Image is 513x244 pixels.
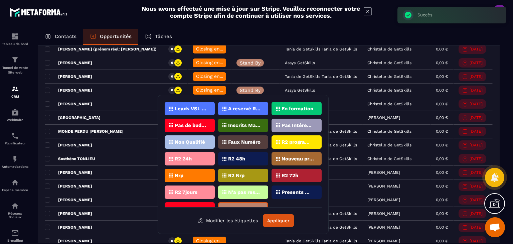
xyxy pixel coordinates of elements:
img: social-network [11,202,19,210]
p: 0 [171,60,173,65]
a: schedulerschedulerPlanificateur [2,127,28,150]
p: Stand By [228,207,250,211]
p: [PERSON_NAME] (prénom réel: [PERSON_NAME]) [45,46,157,52]
p: N'a pas reservé Rdv Zenspeak [228,190,261,195]
p: Espace membre [2,188,28,192]
a: formationformationCRM [2,80,28,103]
p: [PERSON_NAME] [45,74,92,79]
h2: Nous avons effectué une mise à jour sur Stripe. Veuillez reconnecter votre compte Stripe afin de ... [141,5,360,19]
p: 0,00 € [436,156,448,161]
p: Tâches [155,33,172,39]
a: Opportunités [83,29,138,45]
p: En formation [282,106,313,111]
p: MONDE PERDU [PERSON_NAME] [45,129,124,134]
p: Non Qualifié [175,140,205,144]
img: email [11,229,19,237]
p: Christelle de GetSkills [367,47,411,51]
img: formation [11,56,19,64]
p: Opportunités [100,33,132,39]
p: [DATE] [470,211,483,216]
p: [GEOGRAPHIC_DATA] [45,115,101,120]
p: [PERSON_NAME] [45,211,92,216]
button: Modifier les étiquettes [192,215,263,227]
p: Contacts [55,33,76,39]
p: [PERSON_NAME] [45,197,92,203]
p: [DATE] [470,239,483,243]
span: Closing en cours [196,87,234,93]
p: Planificateur [2,141,28,145]
p: Christelle de GetSkills [367,88,411,93]
p: [PERSON_NAME] [367,170,400,175]
p: 0,00 € [436,198,448,202]
p: [PERSON_NAME] [367,225,400,230]
p: 0,00 € [436,115,448,120]
p: 0,00 € [436,47,448,51]
p: [DATE] [470,74,483,79]
div: Ouvrir le chat [485,217,505,237]
p: [DATE] [470,60,483,65]
p: [PERSON_NAME] [367,239,400,243]
p: Inscrits Masterclass [228,123,261,128]
p: Sosthène TONLIEU [45,156,95,161]
p: E-mailing [2,239,28,242]
span: Closing en cours [196,60,234,65]
p: Tunnel de vente Site web [2,66,28,75]
p: Nouveau prospect [282,156,314,161]
img: formation [11,32,19,40]
p: R2 programmé [282,140,314,144]
p: 0,00 € [436,170,448,175]
p: [DATE] [470,170,483,175]
p: R2 72h [282,173,298,178]
p: 0,00 € [436,129,448,134]
img: automations [11,155,19,163]
p: [DATE] [470,88,483,93]
p: [PERSON_NAME] [367,115,400,120]
p: 0,00 € [436,225,448,230]
p: 0 [171,47,173,51]
p: [PERSON_NAME] [45,101,92,107]
p: 0,00 € [436,74,448,79]
p: Nrp [175,173,183,178]
p: 0,00 € [436,102,448,106]
p: 0,00 € [436,211,448,216]
p: CRM [2,95,28,98]
p: 0 [171,88,173,93]
a: automationsautomationsWebinaire [2,103,28,127]
img: automations [11,108,19,116]
p: R2 24h [175,156,192,161]
p: Automatisations [2,165,28,168]
p: Christelle de GetSkills [367,102,411,106]
p: [DATE] [470,143,483,147]
p: 0 [171,74,173,79]
p: [PERSON_NAME] [45,60,92,66]
button: Appliquer [263,214,294,227]
p: Faux Numéro [228,140,261,144]
p: 0,00 € [436,88,448,93]
p: Stand By [240,60,261,65]
p: [DATE] [470,225,483,230]
p: Leads VSL ZENSPEAK [175,106,207,111]
img: scheduler [11,132,19,140]
a: automationsautomationsEspace membre [2,173,28,197]
p: Tableau de bord [2,42,28,46]
p: [PERSON_NAME] [367,211,400,216]
p: Pas de budget [175,123,207,128]
p: 0,00 € [436,60,448,65]
p: [PERSON_NAME] [45,184,92,189]
p: 0,00 € [436,239,448,243]
p: [PERSON_NAME] [45,225,92,230]
p: Stand By [240,88,261,93]
span: Closing en cours [196,74,234,79]
img: formation [11,85,19,93]
p: [PERSON_NAME] [45,238,92,244]
span: Closing en cours [196,46,234,51]
p: [DATE] [470,102,483,106]
img: logo [9,6,69,18]
p: [DATE] [470,198,483,202]
p: A reservé Rdv Zenspeak [228,106,261,111]
p: 0 [171,239,173,243]
p: Christelle de GetSkills [367,156,411,161]
p: Presents Masterclass [282,190,314,195]
p: [PERSON_NAME] [45,170,92,175]
p: Christelle de GetSkills [367,129,411,134]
